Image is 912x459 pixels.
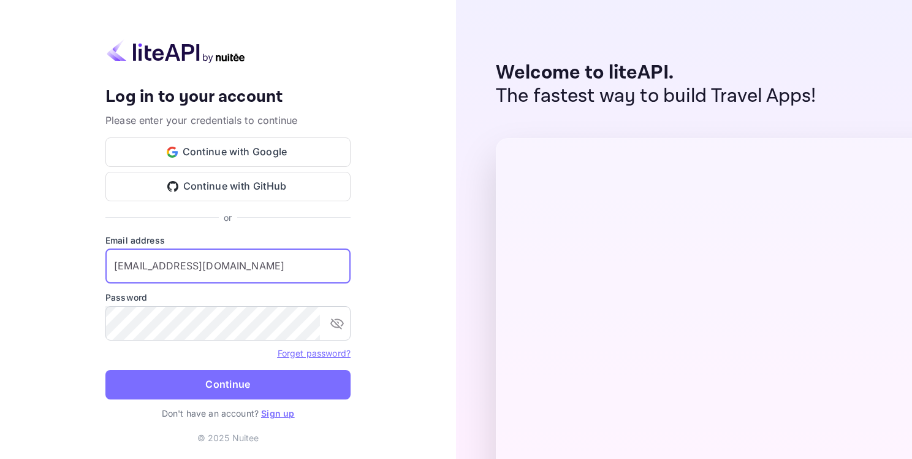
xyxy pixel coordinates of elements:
[261,408,294,418] a: Sign up
[105,137,351,167] button: Continue with Google
[105,172,351,201] button: Continue with GitHub
[105,370,351,399] button: Continue
[197,431,259,444] p: © 2025 Nuitee
[105,234,351,247] label: Email address
[278,348,351,358] a: Forget password?
[224,211,232,224] p: or
[105,249,351,283] input: Enter your email address
[325,311,349,336] button: toggle password visibility
[105,291,351,304] label: Password
[496,85,816,108] p: The fastest way to build Travel Apps!
[105,87,351,108] h4: Log in to your account
[278,347,351,359] a: Forget password?
[105,407,351,420] p: Don't have an account?
[105,39,246,63] img: liteapi
[105,113,351,128] p: Please enter your credentials to continue
[496,61,816,85] p: Welcome to liteAPI.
